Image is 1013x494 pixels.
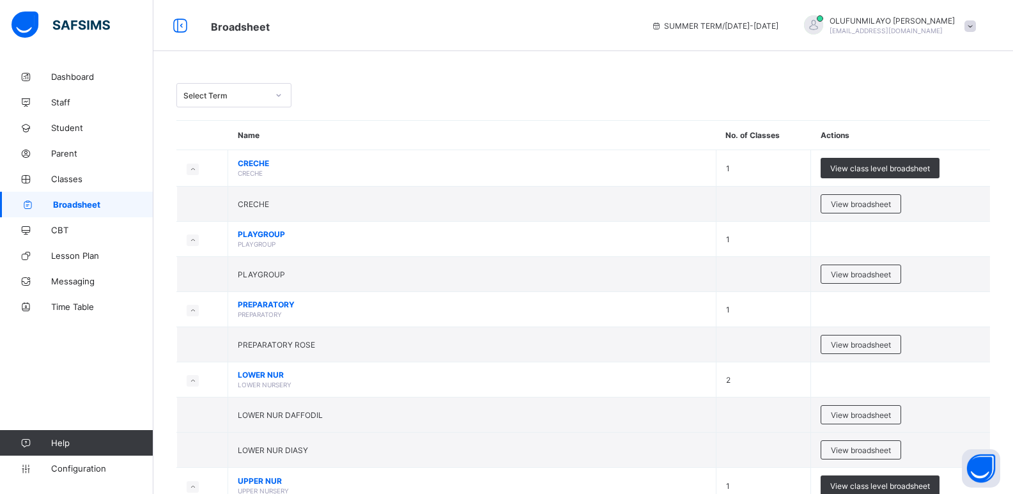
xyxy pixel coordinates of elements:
a: View class level broadsheet [821,158,940,167]
span: View class level broadsheet [830,164,930,173]
span: Dashboard [51,72,153,82]
span: CRECHE [238,169,263,177]
span: View broadsheet [831,445,891,455]
span: 1 [726,481,730,491]
span: Lesson Plan [51,251,153,261]
span: Classes [51,174,153,184]
span: [EMAIL_ADDRESS][DOMAIN_NAME] [830,27,943,35]
span: Broadsheet [53,199,153,210]
span: LOWER NUR [238,370,706,380]
span: OLUFUNMILAYO [PERSON_NAME] [830,16,955,26]
span: View broadsheet [831,410,891,420]
span: PLAYGROUP [238,270,285,279]
span: PREPARATORY [238,311,282,318]
span: UPPER NUR [238,476,706,486]
span: Configuration [51,463,153,474]
span: PLAYGROUP [238,229,706,239]
span: View broadsheet [831,270,891,279]
span: LOWER NUR DAFFODIL [238,410,323,420]
span: PREPARATORY ROSE [238,340,315,350]
div: OLUFUNMILAYOSAMUEL [791,15,982,36]
span: Time Table [51,302,153,312]
a: View class level broadsheet [821,475,940,485]
img: safsims [12,12,110,38]
span: View class level broadsheet [830,481,930,491]
span: session/term information [651,21,778,31]
a: View broadsheet [821,440,901,450]
span: Student [51,123,153,133]
span: Parent [51,148,153,158]
a: View broadsheet [821,194,901,204]
span: View broadsheet [831,340,891,350]
th: Actions [811,121,990,150]
span: 1 [726,164,730,173]
button: Open asap [962,449,1000,488]
a: View broadsheet [821,405,901,415]
div: Select Term [183,91,268,100]
span: Messaging [51,276,153,286]
a: View broadsheet [821,265,901,274]
th: No. of Classes [716,121,811,150]
span: 2 [726,375,731,385]
span: CRECHE [238,158,706,168]
span: Broadsheet [211,20,270,33]
span: Staff [51,97,153,107]
th: Name [228,121,716,150]
span: View broadsheet [831,199,891,209]
a: View broadsheet [821,335,901,344]
span: CBT [51,225,153,235]
span: PREPARATORY [238,300,706,309]
span: LOWER NURSERY [238,381,291,389]
span: CRECHE [238,199,269,209]
span: 1 [726,305,730,314]
span: PLAYGROUP [238,240,275,248]
span: Help [51,438,153,448]
span: 1 [726,235,730,244]
span: LOWER NUR DIASY [238,445,308,455]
